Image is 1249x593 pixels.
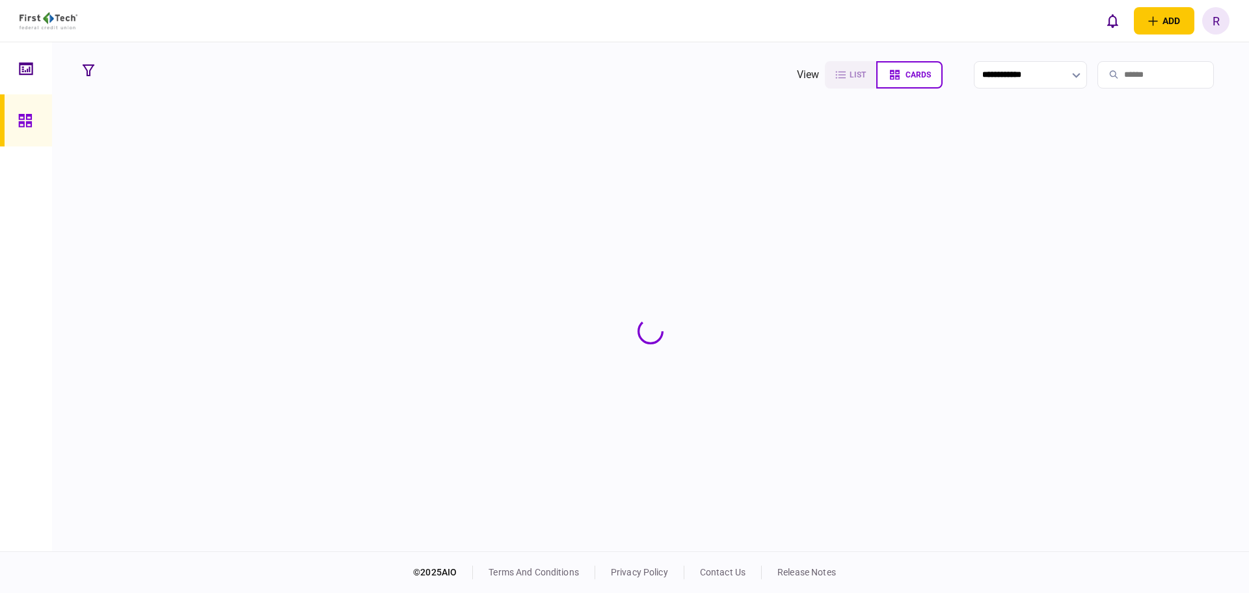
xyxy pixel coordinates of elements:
[1134,7,1194,34] button: open adding identity options
[1099,7,1126,34] button: open notifications list
[413,566,473,579] div: © 2025 AIO
[797,67,820,83] div: view
[825,61,876,89] button: list
[700,567,745,577] a: contact us
[850,70,866,79] span: list
[611,567,668,577] a: privacy policy
[906,70,931,79] span: cards
[20,12,77,29] img: client company logo
[1202,7,1229,34] button: R
[489,567,579,577] a: terms and conditions
[876,61,943,89] button: cards
[777,567,836,577] a: release notes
